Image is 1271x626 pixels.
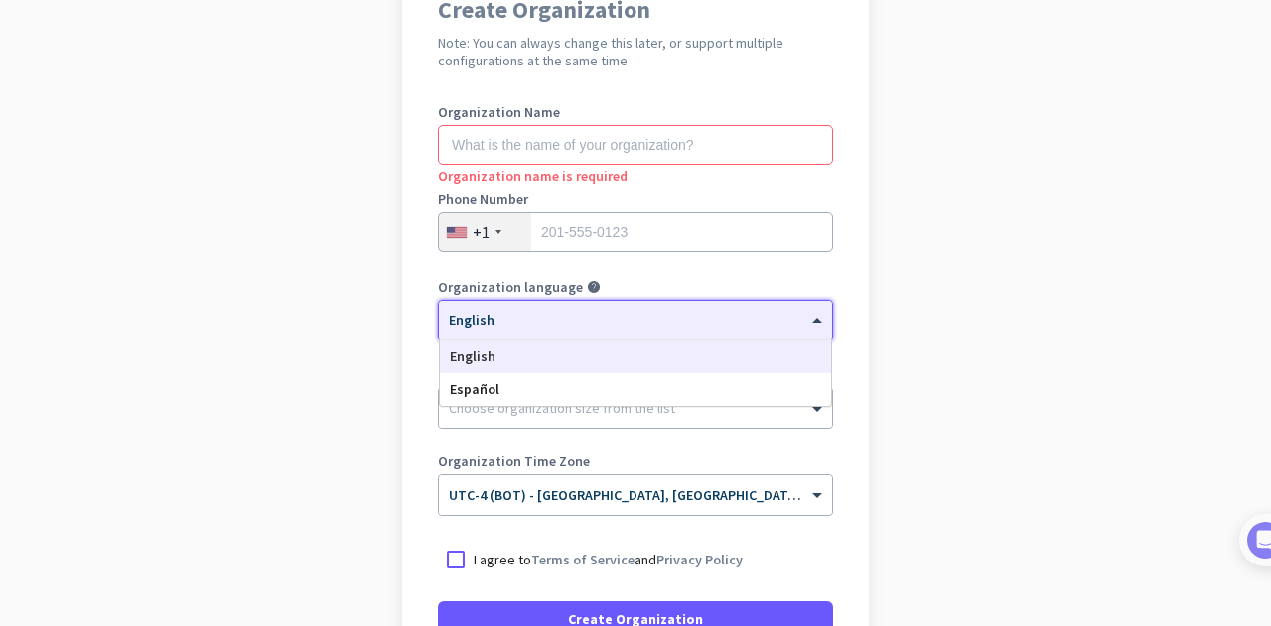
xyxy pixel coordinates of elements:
a: Terms of Service [531,551,635,568]
div: +1 [473,222,490,242]
label: Organization Name [438,105,833,119]
label: Organization Size (Optional) [438,367,833,381]
div: Options List [440,340,831,406]
span: Español [450,380,499,398]
h2: Note: You can always change this later, or support multiple configurations at the same time [438,34,833,69]
input: What is the name of your organization? [438,125,833,165]
label: Organization language [438,280,583,294]
input: 201-555-0123 [438,212,833,252]
span: English [450,347,495,365]
i: help [587,280,601,294]
label: Phone Number [438,192,833,206]
p: I agree to and [474,550,743,569]
a: Privacy Policy [656,551,743,568]
label: Organization Time Zone [438,454,833,468]
span: Organization name is required [438,167,628,185]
